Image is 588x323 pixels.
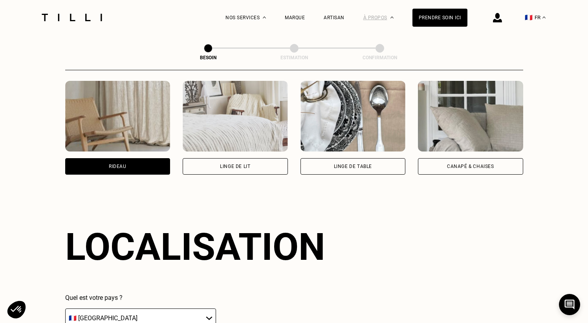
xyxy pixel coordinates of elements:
[334,164,372,169] div: Linge de table
[169,55,247,60] div: Besoin
[285,15,305,20] a: Marque
[263,16,266,18] img: Menu déroulant
[542,16,546,18] img: menu déroulant
[493,13,502,22] img: icône connexion
[39,14,105,21] img: Logo du service de couturière Tilli
[324,15,344,20] a: Artisan
[390,16,394,18] img: Menu déroulant à propos
[412,9,467,27] a: Prendre soin ici
[341,55,419,60] div: Confirmation
[300,81,406,151] img: Tilli retouche votre Linge de table
[418,81,523,151] img: Tilli retouche votre Canapé & chaises
[183,81,288,151] img: Tilli retouche votre Linge de lit
[525,14,533,21] span: 🇫🇷
[220,164,250,169] div: Linge de lit
[65,294,216,301] p: Quel est votre pays ?
[255,55,333,60] div: Estimation
[109,164,126,169] div: Rideau
[65,225,325,269] div: Localisation
[447,164,494,169] div: Canapé & chaises
[65,81,170,151] img: Tilli retouche votre Rideau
